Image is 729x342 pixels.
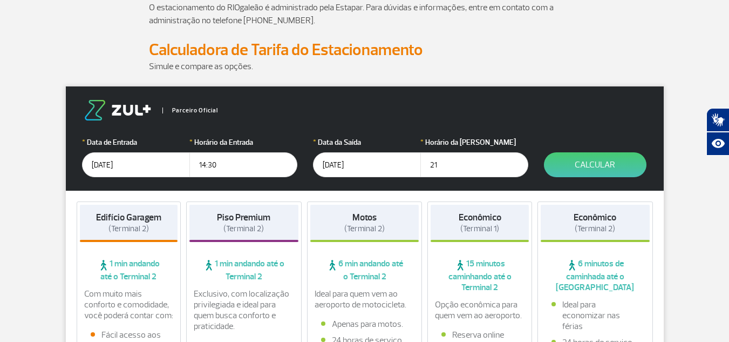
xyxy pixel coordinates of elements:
span: 1 min andando até o Terminal 2 [80,258,178,282]
strong: Piso Premium [217,212,270,223]
input: dd/mm/aaaa [313,152,421,177]
strong: Econômico [574,212,616,223]
label: Horário da [PERSON_NAME] [420,137,528,148]
span: 1 min andando até o Terminal 2 [189,258,298,282]
img: logo-zul.png [82,100,153,120]
li: Reserva online [441,330,518,340]
strong: Edifício Garagem [96,212,161,223]
input: hh:mm [420,152,528,177]
label: Data da Saída [313,137,421,148]
p: Ideal para quem vem ao aeroporto de motocicleta. [315,289,415,310]
span: (Terminal 2) [108,224,149,234]
button: Calcular [544,152,646,177]
li: Ideal para economizar nas férias [551,299,639,332]
p: Opção econômica para quem vem ao aeroporto. [435,299,524,321]
p: Simule e compare as opções. [149,60,581,73]
p: Exclusivo, com localização privilegiada e ideal para quem busca conforto e praticidade. [194,289,294,332]
span: (Terminal 2) [344,224,385,234]
span: 6 minutos de caminhada até o [GEOGRAPHIC_DATA] [541,258,650,293]
span: 6 min andando até o Terminal 2 [310,258,419,282]
label: Data de Entrada [82,137,190,148]
button: Abrir recursos assistivos. [706,132,729,156]
span: 15 minutos caminhando até o Terminal 2 [431,258,529,293]
p: O estacionamento do RIOgaleão é administrado pela Estapar. Para dúvidas e informações, entre em c... [149,1,581,27]
input: hh:mm [189,152,297,177]
input: dd/mm/aaaa [82,152,190,177]
div: Plugin de acessibilidade da Hand Talk. [706,108,729,156]
li: Apenas para motos. [321,319,408,330]
span: (Terminal 1) [460,224,499,234]
span: Parceiro Oficial [162,108,218,113]
p: Com muito mais conforto e comodidade, você poderá contar com: [84,289,174,321]
button: Abrir tradutor de língua de sinais. [706,108,729,132]
h2: Calculadora de Tarifa do Estacionamento [149,40,581,60]
strong: Econômico [459,212,501,223]
span: (Terminal 2) [575,224,615,234]
strong: Motos [352,212,377,223]
span: (Terminal 2) [223,224,264,234]
label: Horário da Entrada [189,137,297,148]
